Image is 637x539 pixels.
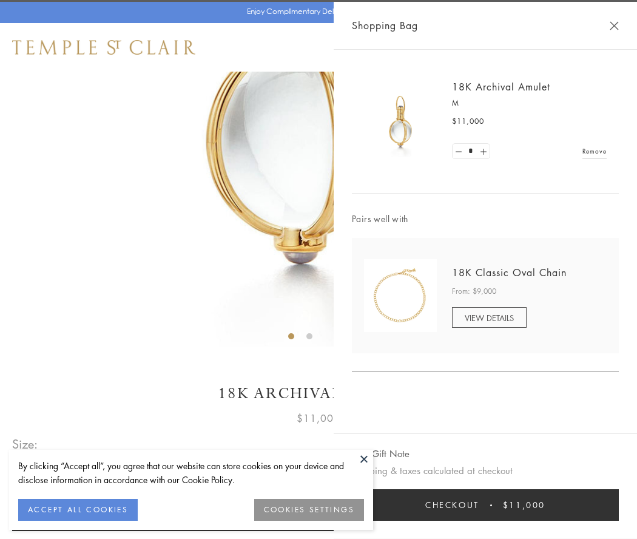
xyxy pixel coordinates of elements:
[352,212,619,226] span: Pairs well with
[465,312,514,324] span: VIEW DETAILS
[352,463,619,478] p: Shipping & taxes calculated at checkout
[254,499,364,521] button: COOKIES SETTINGS
[247,5,385,18] p: Enjoy Complimentary Delivery & Returns
[452,80,550,93] a: 18K Archival Amulet
[352,18,418,33] span: Shopping Bag
[453,144,465,159] a: Set quantity to 0
[452,97,607,109] p: M
[452,115,484,127] span: $11,000
[352,489,619,521] button: Checkout $11,000
[364,259,437,332] img: N88865-OV18
[18,499,138,521] button: ACCEPT ALL COOKIES
[12,383,625,404] h1: 18K Archival Amulet
[297,410,340,426] span: $11,000
[503,498,545,512] span: $11,000
[425,498,479,512] span: Checkout
[610,21,619,30] button: Close Shopping Bag
[582,144,607,158] a: Remove
[364,85,437,158] img: 18K Archival Amulet
[12,40,195,55] img: Temple St. Clair
[452,266,567,279] a: 18K Classic Oval Chain
[452,307,527,328] a: VIEW DETAILS
[12,434,39,454] span: Size:
[352,446,409,461] button: Add Gift Note
[452,285,496,297] span: From: $9,000
[18,459,364,487] div: By clicking “Accept all”, you agree that our website can store cookies on your device and disclos...
[477,144,489,159] a: Set quantity to 2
